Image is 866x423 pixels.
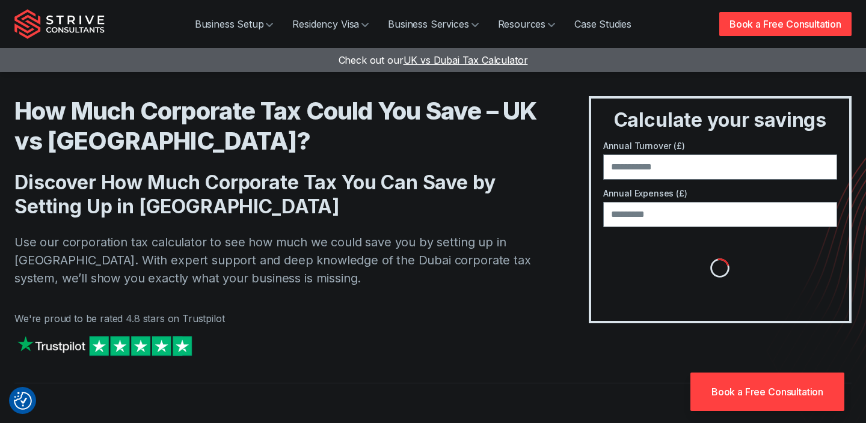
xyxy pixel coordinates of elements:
[603,139,837,152] label: Annual Turnover (£)
[339,54,528,66] a: Check out ourUK vs Dubai Tax Calculator
[283,12,378,36] a: Residency Visa
[719,12,852,36] a: Book a Free Consultation
[565,12,641,36] a: Case Studies
[488,12,565,36] a: Resources
[378,12,488,36] a: Business Services
[185,12,283,36] a: Business Setup
[14,171,541,219] h2: Discover How Much Corporate Tax You Can Save by Setting Up in [GEOGRAPHIC_DATA]
[14,233,541,287] p: Use our corporation tax calculator to see how much we could save you by setting up in [GEOGRAPHIC...
[603,187,837,199] label: Annual Expenses (£)
[14,311,541,326] p: We're proud to be rated 4.8 stars on Trustpilot
[690,373,844,411] a: Book a Free Consultation
[404,54,528,66] span: UK vs Dubai Tax Calculator
[596,108,844,132] h3: Calculate your savings
[14,96,541,156] h1: How Much Corporate Tax Could You Save – UK vs [GEOGRAPHIC_DATA]?
[14,9,105,39] img: Strive Consultants
[14,333,195,359] img: Strive on Trustpilot
[14,392,32,410] img: Revisit consent button
[14,392,32,410] button: Consent Preferences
